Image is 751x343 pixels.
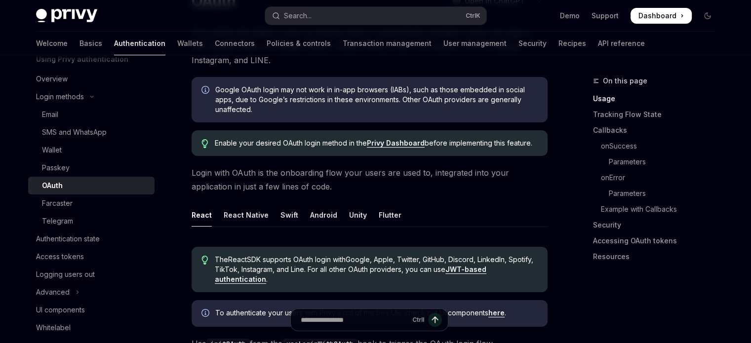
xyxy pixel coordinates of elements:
svg: Info [201,86,211,96]
div: SMS and WhatsApp [42,126,107,138]
span: Enable your desired OAuth login method in the before implementing this feature. [215,138,537,148]
a: Security [518,32,547,55]
a: Security [593,217,723,233]
div: Advanced [36,286,70,298]
div: Login methods [36,91,84,103]
div: Unity [349,203,367,227]
button: Open search [265,7,486,25]
a: Email [28,106,155,123]
a: Authentication [114,32,165,55]
a: Access tokens [28,248,155,266]
a: Parameters [593,186,723,201]
a: Resources [593,249,723,265]
span: Login with OAuth is the onboarding flow your users are used to, integrated into your application ... [192,166,548,193]
a: User management [443,32,507,55]
div: Whitelabel [36,322,71,334]
div: Authentication state [36,233,100,245]
a: Demo [560,11,580,21]
a: Passkey [28,159,155,177]
a: Telegram [28,212,155,230]
a: Recipes [558,32,586,55]
button: Send message [428,313,442,327]
button: Toggle Advanced section [28,283,155,301]
div: React [192,203,212,227]
div: Logging users out [36,268,95,280]
a: Policies & controls [267,32,331,55]
a: Dashboard [631,8,692,24]
a: Callbacks [593,122,723,138]
svg: Tip [201,256,208,265]
button: Toggle dark mode [700,8,715,24]
a: Authentication state [28,230,155,248]
div: Passkey [42,162,70,174]
div: Email [42,109,58,120]
a: Wallets [177,32,203,55]
a: Parameters [593,154,723,170]
button: Toggle Login methods section [28,88,155,106]
a: UI components [28,301,155,319]
div: Wallet [42,144,62,156]
a: Usage [593,91,723,107]
a: onSuccess [593,138,723,154]
a: Overview [28,70,155,88]
div: Android [310,203,337,227]
a: SMS and WhatsApp [28,123,155,141]
div: Overview [36,73,68,85]
input: Ask a question... [301,309,408,331]
a: Basics [79,32,102,55]
div: Farcaster [42,197,73,209]
a: Welcome [36,32,68,55]
a: API reference [598,32,645,55]
div: Telegram [42,215,73,227]
a: Whitelabel [28,319,155,337]
a: Transaction management [343,32,432,55]
span: The React SDK supports OAuth login with Google, Apple, Twitter, GitHub, Discord, LinkedIn, Spotif... [215,255,537,284]
a: Farcaster [28,194,155,212]
a: Accessing OAuth tokens [593,233,723,249]
a: Tracking Flow State [593,107,723,122]
div: Access tokens [36,251,84,263]
a: Privy Dashboard [367,139,425,148]
span: On this page [603,75,647,87]
div: OAuth [42,180,63,191]
a: OAuth [28,177,155,194]
a: Connectors [215,32,255,55]
div: Flutter [379,203,401,227]
div: React Native [224,203,269,227]
a: Logging users out [28,266,155,283]
span: Google OAuth login may not work in in-app browsers (IABs), such as those embedded in social apps,... [215,85,538,114]
div: Swift [280,203,298,227]
a: Support [592,11,619,21]
span: Dashboard [638,11,676,21]
a: Example with Callbacks [593,201,723,217]
img: dark logo [36,9,97,23]
a: onError [593,170,723,186]
span: Ctrl K [466,12,480,20]
div: Search... [284,10,312,22]
div: UI components [36,304,85,316]
svg: Tip [201,139,208,148]
a: Wallet [28,141,155,159]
